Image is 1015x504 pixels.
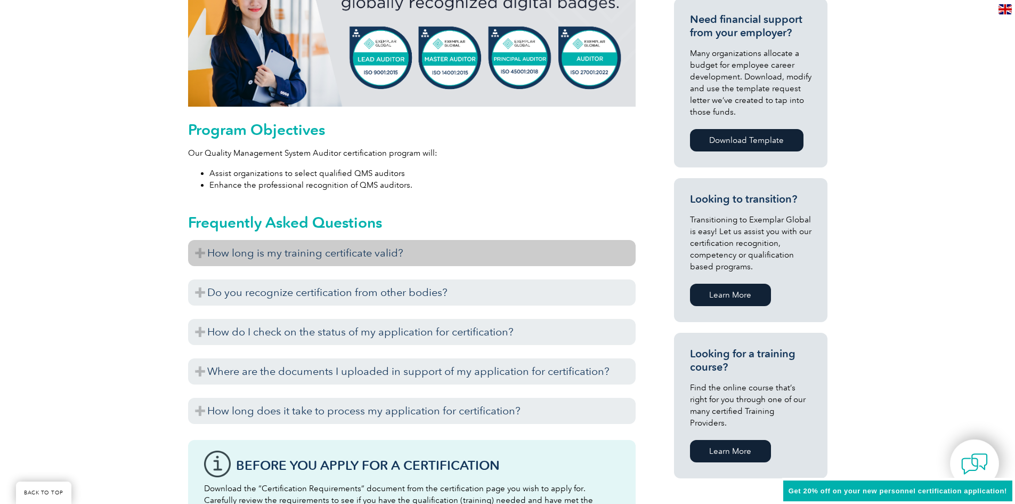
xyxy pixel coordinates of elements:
h3: Where are the documents I uploaded in support of my application for certification? [188,358,636,385]
h3: How long is my training certificate valid? [188,240,636,266]
h2: Frequently Asked Questions [188,214,636,231]
li: Assist organizations to select qualified QMS auditors [209,167,636,179]
h2: Program Objectives [188,121,636,138]
a: Learn More [690,440,771,462]
h3: How do I check on the status of my application for certification? [188,319,636,345]
a: BACK TO TOP [16,482,71,504]
p: Our Quality Management System Auditor certification program will: [188,147,636,159]
p: Find the online course that’s right for you through one of our many certified Training Providers. [690,382,811,429]
a: Learn More [690,284,771,306]
h3: Do you recognize certification from other bodies? [188,279,636,306]
li: Enhance the professional recognition of QMS auditors. [209,179,636,191]
a: Download Template [690,129,803,151]
img: contact-chat.png [961,451,988,477]
img: en [998,4,1012,14]
p: Transitioning to Exemplar Global is easy! Let us assist you with our certification recognition, c... [690,214,811,273]
h3: Looking for a training course? [690,347,811,374]
p: Many organizations allocate a budget for employee career development. Download, modify and use th... [690,47,811,118]
h3: How long does it take to process my application for certification? [188,398,636,424]
h3: Looking to transition? [690,193,811,206]
span: Get 20% off on your new personnel certification application! [789,487,1007,495]
h3: Need financial support from your employer? [690,13,811,39]
h3: Before You Apply For a Certification [236,459,620,472]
